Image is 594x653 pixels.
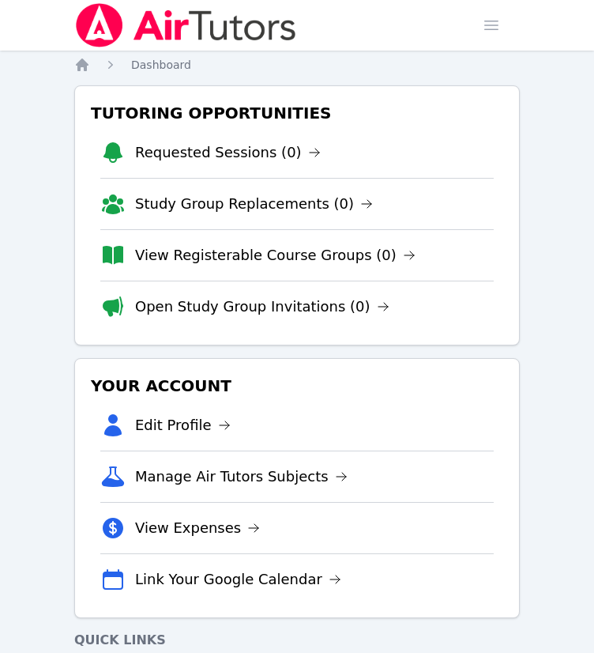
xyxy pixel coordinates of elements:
a: Link Your Google Calendar [135,568,341,591]
a: Open Study Group Invitations (0) [135,296,389,318]
a: View Registerable Course Groups (0) [135,244,415,266]
span: Dashboard [131,59,191,71]
a: Requested Sessions (0) [135,142,321,164]
h4: Quick Links [74,631,520,650]
h3: Tutoring Opportunities [88,99,506,127]
a: Study Group Replacements (0) [135,193,373,215]
a: Edit Profile [135,414,231,436]
a: Manage Air Tutors Subjects [135,466,348,488]
a: Dashboard [131,57,191,73]
img: Air Tutors [74,3,298,47]
a: View Expenses [135,517,260,539]
nav: Breadcrumb [74,57,520,73]
h3: Your Account [88,372,506,400]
